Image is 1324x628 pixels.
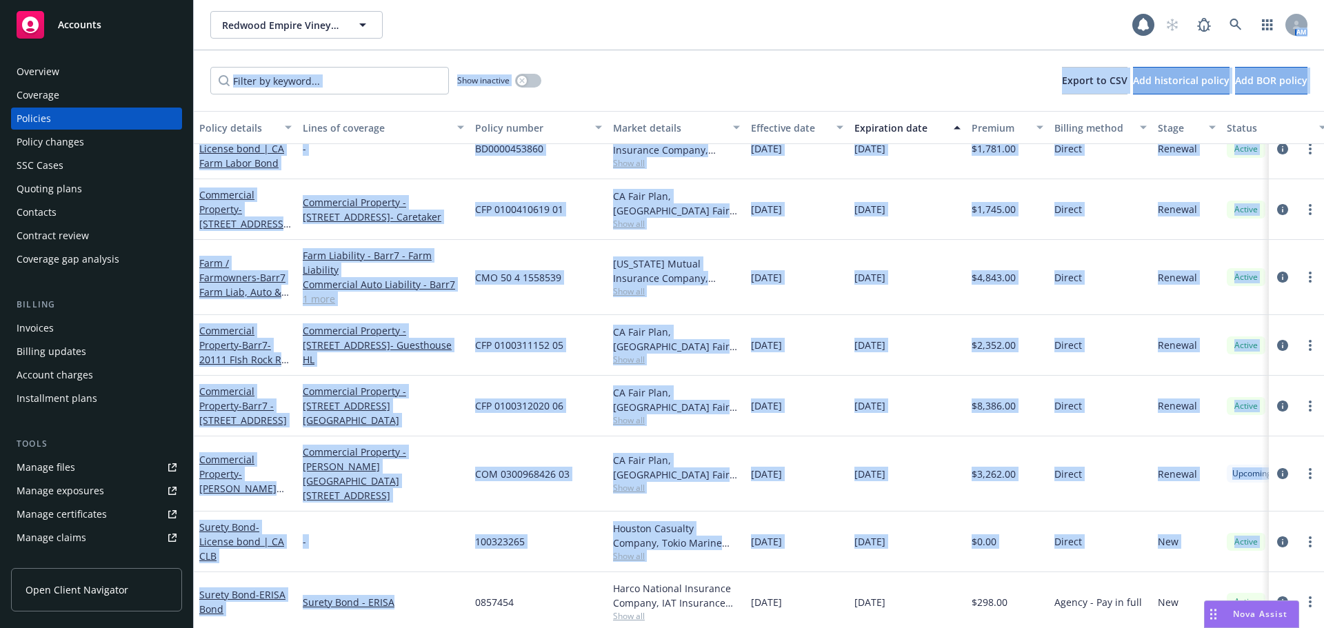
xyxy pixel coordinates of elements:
span: Show all [613,550,740,562]
a: circleInformation [1274,398,1291,414]
a: Policy changes [11,131,182,153]
span: [DATE] [751,270,782,285]
div: CA Fair Plan, [GEOGRAPHIC_DATA] Fair plan [613,189,740,218]
a: SSC Cases [11,154,182,176]
button: Premium [966,111,1049,144]
span: Direct [1054,534,1082,549]
span: Renewal [1158,202,1197,216]
button: Redwood Empire Vineyard Management, Inc. [210,11,383,39]
input: Filter by keyword... [210,67,449,94]
a: more [1302,594,1318,610]
span: New [1158,595,1178,609]
span: Show all [613,285,740,297]
span: BD0000453860 [475,141,543,156]
span: Active [1232,400,1260,412]
a: Surety Bond - ERISA [303,595,464,609]
a: circleInformation [1274,337,1291,354]
span: New [1158,534,1178,549]
span: - Barr7- 20111 FIsh Rock Rd Guesthouse HL [199,338,289,381]
span: Direct [1054,398,1082,413]
div: Market details [613,121,725,135]
span: Active [1232,339,1260,352]
div: Stage [1158,121,1201,135]
button: Market details [608,111,745,144]
a: more [1302,337,1318,354]
div: Policy details [199,121,277,135]
a: Manage claims [11,527,182,549]
button: Policy number [470,111,608,144]
span: Active [1232,271,1260,283]
div: Invoices [17,317,54,339]
span: Renewal [1158,141,1197,156]
span: [DATE] [751,141,782,156]
div: Manage certificates [17,503,107,525]
span: [DATE] [854,338,885,352]
button: Lines of coverage [297,111,470,144]
span: [DATE] [854,534,885,549]
button: Stage [1152,111,1221,144]
span: Show all [613,354,740,365]
span: Renewal [1158,398,1197,413]
div: Policies [17,108,51,130]
button: Add historical policy [1133,67,1230,94]
button: Policy details [194,111,297,144]
span: [DATE] [751,398,782,413]
a: Commercial Property [199,385,287,427]
button: Add BOR policy [1235,67,1307,94]
div: CA Fair Plan, [GEOGRAPHIC_DATA] Fair plan [613,325,740,354]
a: circleInformation [1274,201,1291,218]
a: Report a Bug [1190,11,1218,39]
button: Expiration date [849,111,966,144]
span: Show all [613,482,740,494]
span: - Barr7 - [STREET_ADDRESS] [199,399,287,427]
span: $3,262.00 [972,467,1016,481]
a: Commercial Property - [STREET_ADDRESS][GEOGRAPHIC_DATA] [303,384,464,427]
span: Upcoming [1232,467,1272,480]
div: Policy number [475,121,587,135]
div: Policy changes [17,131,84,153]
span: [DATE] [854,202,885,216]
span: - [303,141,306,156]
span: - License bond | CA Farm Labor Bond [199,128,284,170]
div: Billing [11,298,182,312]
a: Switch app [1254,11,1281,39]
span: - Barr7 Farm Liab, Auto & $2M Umb [199,271,289,313]
span: Show inactive [457,74,510,86]
span: $8,386.00 [972,398,1016,413]
span: Direct [1054,338,1082,352]
span: Nova Assist [1233,608,1287,620]
a: Coverage gap analysis [11,248,182,270]
span: [DATE] [751,595,782,609]
span: Renewal [1158,270,1197,285]
a: more [1302,141,1318,157]
span: [DATE] [751,534,782,549]
a: circleInformation [1274,269,1291,285]
div: Premium [972,121,1028,135]
div: Manage exposures [17,480,104,502]
span: - [PERSON_NAME] [STREET_ADDRESS] [199,467,287,509]
span: Direct [1054,270,1082,285]
span: $1,781.00 [972,141,1016,156]
span: CFP 0100312020 06 [475,398,563,413]
a: Commercial Property - [STREET_ADDRESS]- Guesthouse HL [303,323,464,367]
span: - [303,534,306,549]
a: Manage exposures [11,480,182,502]
div: Contacts [17,201,57,223]
a: Account charges [11,364,182,386]
a: Quoting plans [11,178,182,200]
span: 100323265 [475,534,525,549]
span: $2,352.00 [972,338,1016,352]
span: Add historical policy [1133,74,1230,87]
span: [DATE] [751,202,782,216]
div: Status [1227,121,1311,135]
a: Commercial Auto Liability - Barr7 [303,277,464,292]
div: Expiration date [854,121,945,135]
a: Start snowing [1158,11,1186,39]
div: Lines of coverage [303,121,449,135]
span: $298.00 [972,595,1007,609]
span: Renewal [1158,338,1197,352]
span: Direct [1054,467,1082,481]
span: $0.00 [972,534,996,549]
span: [DATE] [854,270,885,285]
